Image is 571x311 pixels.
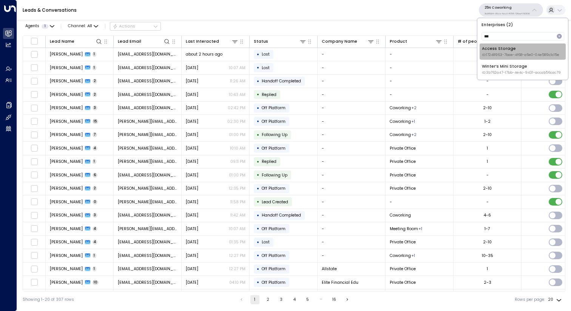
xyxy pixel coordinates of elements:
span: Off Platform [262,105,285,111]
div: Lead Email [118,38,171,45]
span: Sep 15, 2025 [186,159,198,164]
button: Go to page 3 [277,295,286,304]
span: Lost [262,51,270,57]
p: 02:30 PM [227,119,245,124]
div: • [257,103,259,113]
span: about 2 hours ago [186,51,222,57]
button: Go to page 4 [290,295,299,304]
p: 10:07 AM [229,226,245,232]
span: Lorena Engelman [50,253,83,258]
div: Last Interacted [186,38,219,45]
div: • [257,264,259,274]
span: 2 [93,186,97,191]
span: Roxane Kazerooni [50,239,83,245]
button: Agents1 [23,22,56,30]
span: ed@elitefinancialedu.com [118,280,177,285]
div: Winter’s Mini Storage [482,63,561,75]
span: Toggle select row [31,252,38,259]
span: Yesterday [186,145,198,151]
td: - [318,142,386,155]
span: Private Office [390,239,416,245]
td: - [386,88,454,101]
button: Go to page 2 [264,295,273,304]
span: Private Office [390,280,416,285]
p: 11:58 PM [230,199,245,205]
span: Leanne Tolbert [50,226,83,232]
span: Private Office [390,266,416,272]
span: Sep 09, 2025 [186,199,198,205]
p: 10:43 AM [229,92,245,97]
span: Yesterday [186,132,198,138]
td: - [318,155,386,169]
span: Jurijs Girtakovskis [50,132,83,138]
span: Sep 11, 2025 [186,253,198,258]
span: Lost [262,65,270,71]
span: Gabi Sommerfield [50,119,83,124]
div: 1 [487,159,488,164]
button: page 1 [250,295,259,304]
div: Private Office [418,226,422,232]
td: - [318,115,386,128]
span: a.baumann@durableofficeproducts.com [118,186,177,191]
div: Access Storage [482,46,559,57]
span: Sep 15, 2025 [186,226,198,232]
td: - [318,182,386,195]
div: Product [390,38,443,45]
span: Toggle select row [31,104,38,111]
div: • [257,157,259,167]
span: All [87,24,92,28]
p: 01:00 PM [229,172,245,178]
span: John Doe [50,78,83,84]
span: Toggle select row [31,212,38,219]
div: • [257,197,259,207]
div: … [316,295,326,304]
span: Toggle select row [31,131,38,138]
div: 2-10 [483,239,492,245]
td: - [386,75,454,88]
div: • [257,116,259,126]
td: - [318,88,386,101]
span: ID: 17248963-7bae-4f68-a6e0-04e589c1c15e [482,53,559,58]
div: • [257,90,259,99]
span: Sep 15, 2025 [186,172,198,178]
span: 4 [93,240,98,244]
div: 20 [548,295,563,304]
span: Handoff Completed [262,212,301,218]
div: 1-7 [485,226,490,232]
span: jurijs@effodio.com [118,132,177,138]
div: • [257,76,259,86]
span: Yesterday [186,105,198,111]
span: Lead Created [262,199,288,205]
p: 04:10 PM [229,280,245,285]
span: 10 [93,280,99,285]
span: John Doe [50,92,83,97]
span: Aug 21, 2025 [186,92,198,97]
span: Esteban Cortes-Lopez [50,212,83,218]
span: Off Platform [262,226,285,232]
span: Private Office [390,186,416,191]
p: 10:10 AM [230,145,245,151]
span: Toggle select row [31,238,38,246]
div: # of people [458,38,484,45]
span: Yesterday [186,119,198,124]
div: Company Name [322,38,375,45]
td: - [318,209,386,222]
td: - [386,61,454,74]
button: Go to page 16 [330,295,339,304]
div: Last Interacted [186,38,239,45]
div: Private Office [411,253,415,258]
div: • [257,277,259,287]
div: Actions [113,24,136,29]
div: 1 [487,266,488,272]
span: Off Platform [262,186,285,191]
td: - [318,75,386,88]
span: Replied [262,159,276,164]
div: Private Office [411,119,415,124]
div: • [257,130,259,140]
div: 1-2 [485,119,491,124]
div: - [486,92,489,97]
p: 12:35 PM [229,186,245,191]
span: Toggle select row [31,265,38,272]
span: Toggle select row [31,198,38,206]
p: Enterprises ( 2 ) [480,20,566,29]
